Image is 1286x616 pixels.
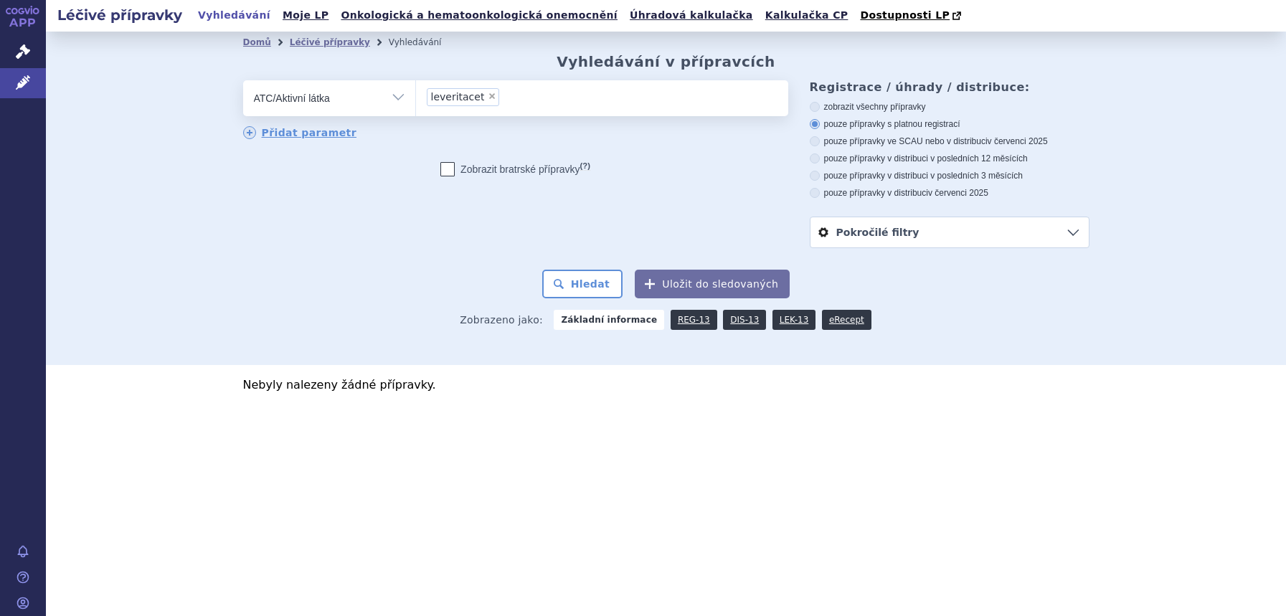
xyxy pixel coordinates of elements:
[772,310,815,330] a: LEK-13
[580,161,590,171] abbr: (?)
[503,87,511,105] input: leveritacet
[723,310,766,330] a: DIS-13
[810,136,1089,147] label: pouze přípravky ve SCAU nebo v distribuci
[431,92,485,102] span: leveritacet
[810,170,1089,181] label: pouze přípravky v distribuci v posledních 3 měsících
[440,162,590,176] label: Zobrazit bratrské přípravky
[810,101,1089,113] label: zobrazit všechny přípravky
[460,310,543,330] span: Zobrazeno jako:
[856,6,968,26] a: Dostupnosti LP
[625,6,757,25] a: Úhradová kalkulačka
[761,6,853,25] a: Kalkulačka CP
[671,310,717,330] a: REG-13
[822,310,871,330] a: eRecept
[278,6,333,25] a: Moje LP
[488,92,496,100] span: ×
[389,32,460,53] li: Vyhledávání
[243,37,271,47] a: Domů
[860,9,950,21] span: Dostupnosti LP
[290,37,370,47] a: Léčivé přípravky
[46,5,194,25] h2: Léčivé přípravky
[810,217,1089,247] a: Pokročilé filtry
[243,379,1089,391] p: Nebyly nalezeny žádné přípravky.
[336,6,622,25] a: Onkologická a hematoonkologická onemocnění
[928,188,988,198] span: v červenci 2025
[554,310,664,330] strong: Základní informace
[988,136,1048,146] span: v červenci 2025
[635,270,790,298] button: Uložit do sledovaných
[194,6,275,25] a: Vyhledávání
[243,126,357,139] a: Přidat parametr
[557,53,775,70] h2: Vyhledávání v přípravcích
[810,153,1089,164] label: pouze přípravky v distribuci v posledních 12 měsících
[810,80,1089,94] h3: Registrace / úhrady / distribuce:
[542,270,623,298] button: Hledat
[810,118,1089,130] label: pouze přípravky s platnou registrací
[810,187,1089,199] label: pouze přípravky v distribuci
